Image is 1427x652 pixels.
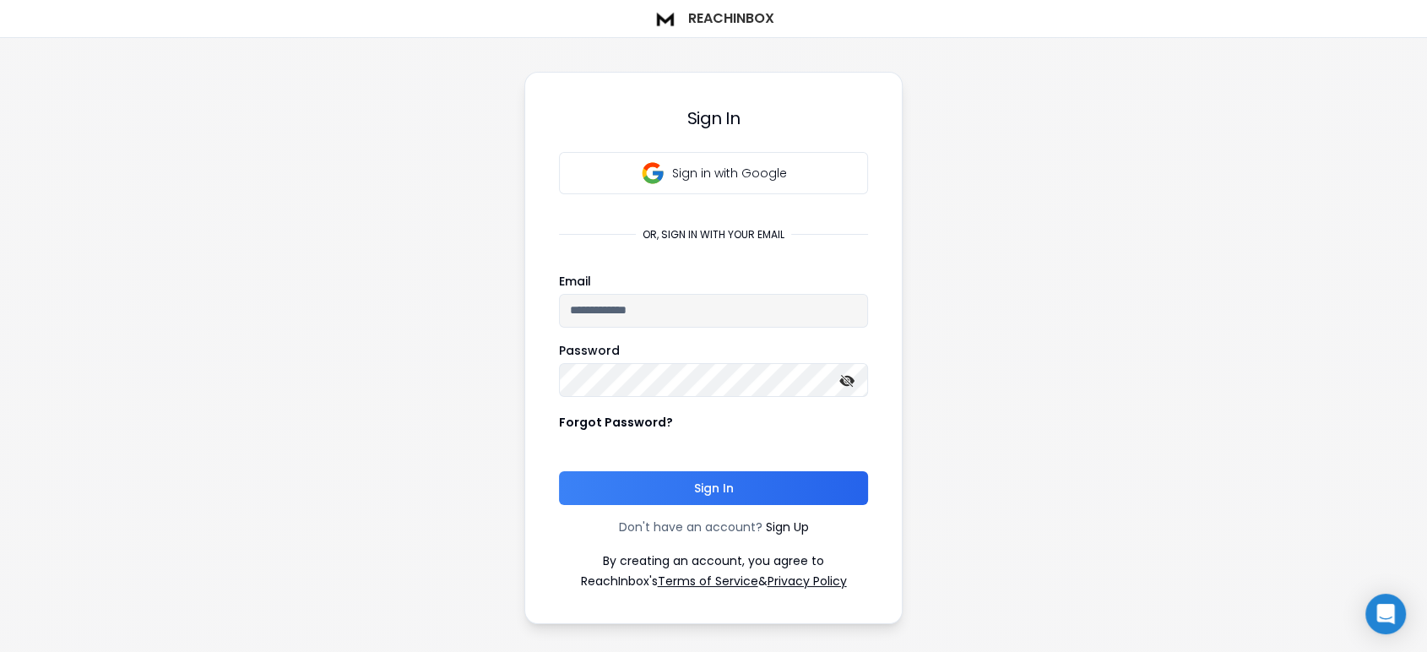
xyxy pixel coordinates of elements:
[559,275,591,287] label: Email
[636,228,791,242] p: or, sign in with your email
[619,519,762,535] p: Don't have an account?
[688,8,774,29] h1: ReachInbox
[603,552,824,569] p: By creating an account, you agree to
[653,7,678,30] img: logo
[559,414,673,431] p: Forgot Password?
[672,165,787,182] p: Sign in with Google
[559,152,868,194] button: Sign in with Google
[559,471,868,505] button: Sign In
[559,345,620,356] label: Password
[581,573,847,590] p: ReachInbox's &
[653,7,774,30] a: ReachInbox
[1365,594,1406,634] div: Open Intercom Messenger
[766,519,809,535] a: Sign Up
[658,573,758,590] a: Terms of Service
[768,573,847,590] a: Privacy Policy
[559,106,868,130] h3: Sign In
